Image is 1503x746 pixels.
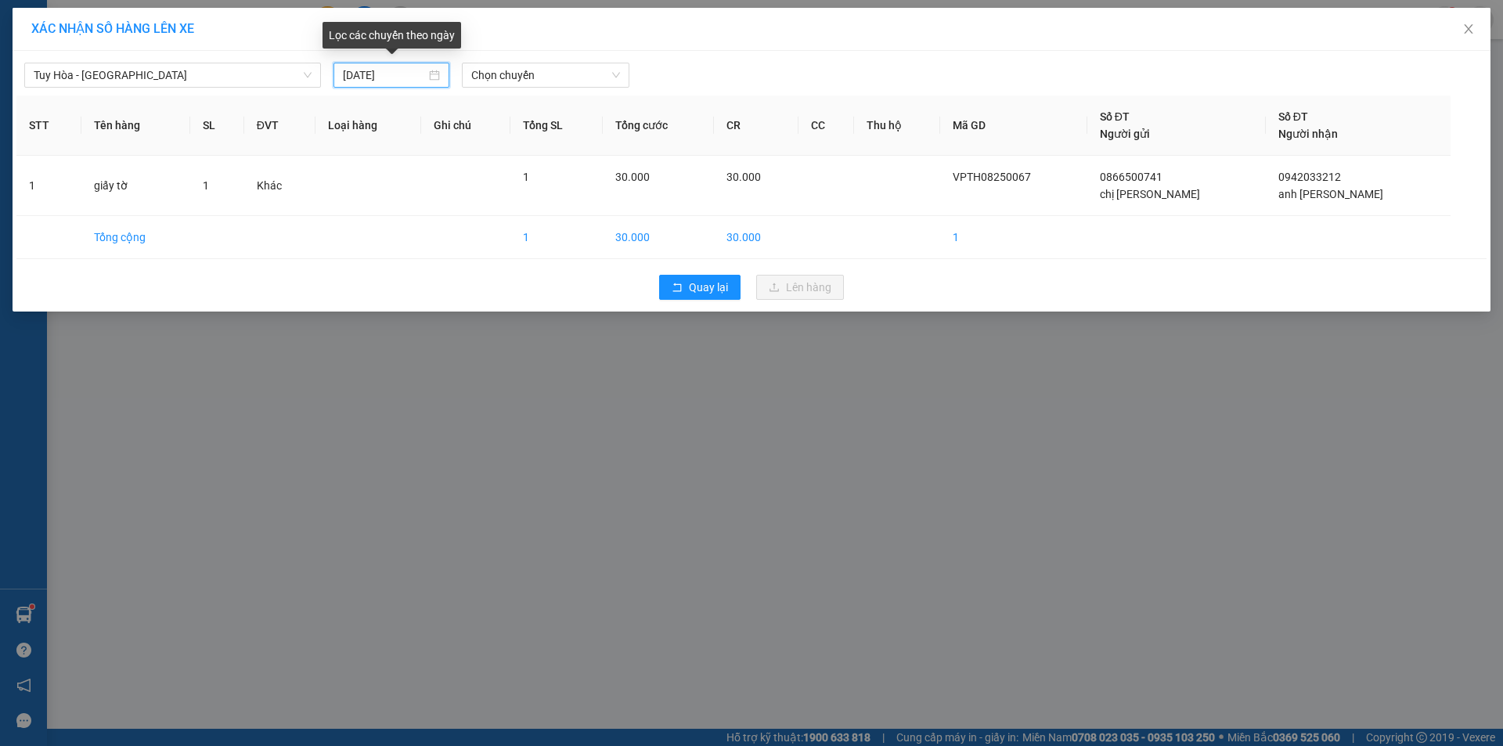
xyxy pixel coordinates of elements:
[714,216,798,259] td: 30.000
[1278,188,1383,200] span: anh [PERSON_NAME]
[940,96,1087,156] th: Mã GD
[510,96,603,156] th: Tổng SL
[1278,128,1338,140] span: Người nhận
[1447,8,1490,52] button: Close
[510,216,603,259] td: 1
[108,104,119,115] span: environment
[672,282,683,294] span: rollback
[8,67,108,118] li: VP VP [GEOGRAPHIC_DATA]
[689,279,728,296] span: Quay lại
[81,96,191,156] th: Tên hàng
[81,216,191,259] td: Tổng cộng
[1100,188,1200,200] span: chị [PERSON_NAME]
[1278,110,1308,123] span: Số ĐT
[203,179,209,192] span: 1
[323,22,461,49] div: Lọc các chuyến theo ngày
[16,96,81,156] th: STT
[953,171,1031,183] span: VPTH08250067
[714,96,798,156] th: CR
[16,156,81,216] td: 1
[244,96,315,156] th: ĐVT
[659,275,741,300] button: rollbackQuay lại
[31,21,194,36] span: XÁC NHẬN SỐ HÀNG LÊN XE
[108,67,208,101] li: VP VP Buôn Ma Thuột
[603,216,713,259] td: 30.000
[190,96,243,156] th: SL
[8,8,227,38] li: BB Limousine
[940,216,1087,259] td: 1
[615,171,650,183] span: 30.000
[1100,128,1150,140] span: Người gửi
[798,96,854,156] th: CC
[1100,110,1130,123] span: Số ĐT
[756,275,844,300] button: uploadLên hàng
[603,96,713,156] th: Tổng cước
[244,156,315,216] td: Khác
[1462,23,1475,35] span: close
[81,156,191,216] td: giấy tờ
[1278,171,1341,183] span: 0942033212
[1100,171,1162,183] span: 0866500741
[854,96,940,156] th: Thu hộ
[471,63,620,87] span: Chọn chuyến
[726,171,761,183] span: 30.000
[34,63,312,87] span: Tuy Hòa - Buôn Ma Thuột
[315,96,421,156] th: Loại hàng
[343,67,426,84] input: 12/08/2025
